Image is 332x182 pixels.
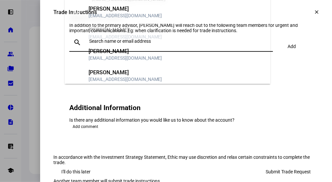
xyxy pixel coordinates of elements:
div: Is there any additional information you would like us to know about the account? [69,117,303,123]
div: [EMAIL_ADDRESS][DOMAIN_NAME] [89,12,162,19]
h2: Additional Information [69,104,303,112]
div: [EMAIL_ADDRESS][DOMAIN_NAME] [89,55,162,61]
div: In accordance with the Investment Strategy Statement, Ethic may use discretion and relax certain ... [53,154,319,165]
div: AR [70,6,83,19]
button: Submit Trade Request [258,165,319,178]
mat-icon: clear [314,9,320,15]
div: [PERSON_NAME] [89,69,162,76]
div: IF [70,48,83,61]
button: Add comment [69,123,101,131]
span: Add comment [73,123,98,131]
div: [EMAIL_ADDRESS][DOMAIN_NAME] [89,76,162,83]
div: IJ [70,69,83,83]
span: Submit Trade Request [266,165,311,178]
div: [PERSON_NAME] [89,6,162,12]
div: Trade Instructions [53,9,97,15]
button: I'll do this later [53,165,99,178]
div: [PERSON_NAME] [89,48,162,55]
span: I'll do this later [61,165,91,178]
